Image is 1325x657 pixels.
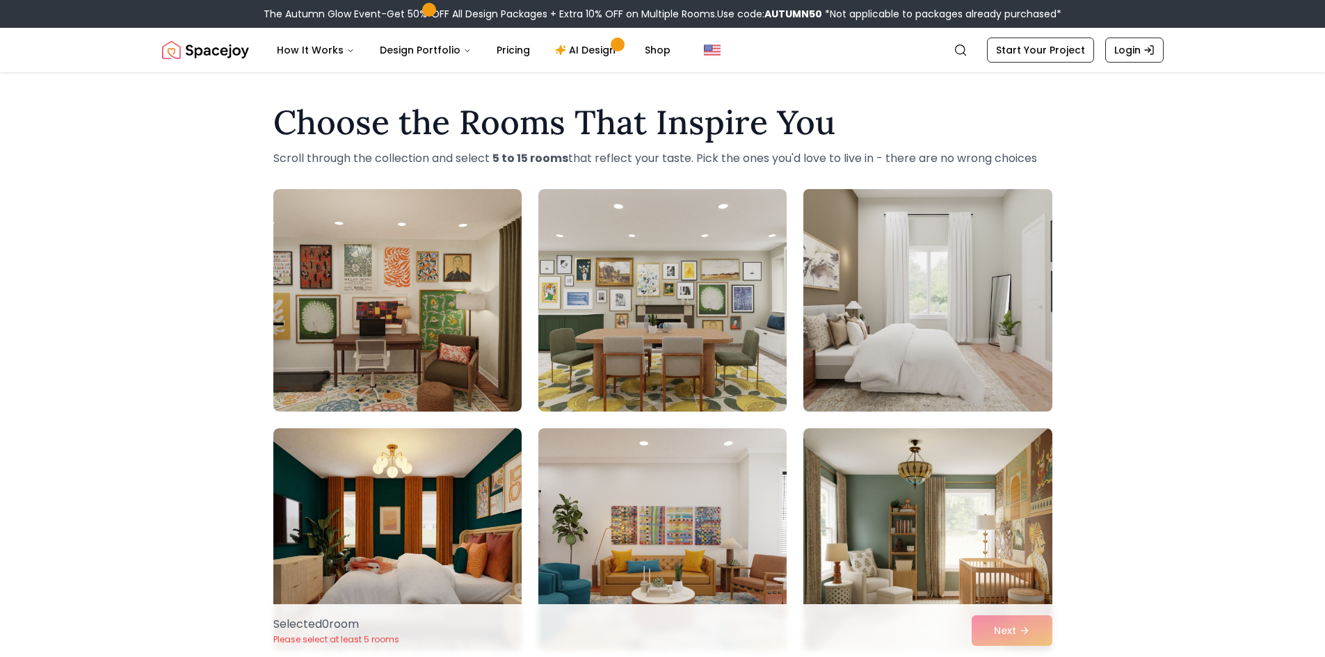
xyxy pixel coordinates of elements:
a: Start Your Project [987,38,1094,63]
a: Spacejoy [162,36,249,64]
button: Design Portfolio [369,36,483,64]
img: Room room-2 [538,189,787,412]
img: United States [704,42,721,58]
p: Please select at least 5 rooms [273,634,399,645]
b: AUTUMN50 [764,7,822,21]
span: Use code: [717,7,822,21]
nav: Global [162,28,1164,72]
strong: 5 to 15 rooms [492,150,568,166]
button: How It Works [266,36,366,64]
a: AI Design [544,36,631,64]
a: Pricing [485,36,541,64]
div: The Autumn Glow Event-Get 50% OFF All Design Packages + Extra 10% OFF on Multiple Rooms. [264,7,1061,21]
span: *Not applicable to packages already purchased* [822,7,1061,21]
p: Scroll through the collection and select that reflect your taste. Pick the ones you'd love to liv... [273,150,1052,167]
img: Room room-3 [797,184,1058,417]
img: Room room-6 [803,428,1052,651]
img: Room room-4 [273,428,522,651]
img: Room room-1 [273,189,522,412]
h1: Choose the Rooms That Inspire You [273,106,1052,139]
nav: Main [266,36,682,64]
img: Room room-5 [538,428,787,651]
img: Spacejoy Logo [162,36,249,64]
p: Selected 0 room [273,616,399,633]
a: Shop [634,36,682,64]
a: Login [1105,38,1164,63]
